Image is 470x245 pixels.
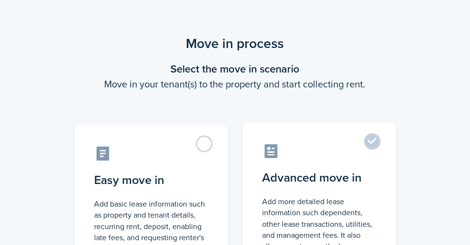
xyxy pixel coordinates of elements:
[263,169,376,186] control-radio-card-title: Advanced move in
[62,61,408,77] wizard-step-header-title: Select the move in scenario
[62,34,408,54] scenario-title: Move in process
[95,171,208,189] control-radio-card-title: Easy move in
[62,77,408,91] wizard-step-header-description: Move in your tenant(s) to the property and start collecting rent.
